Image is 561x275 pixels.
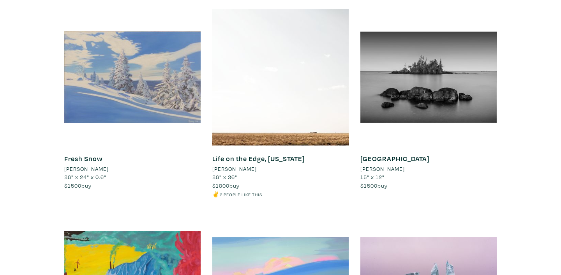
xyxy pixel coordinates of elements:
[360,165,497,173] a: [PERSON_NAME]
[212,190,349,199] li: ✌️
[360,165,405,173] li: [PERSON_NAME]
[64,165,109,173] li: [PERSON_NAME]
[212,165,257,173] li: [PERSON_NAME]
[64,182,92,189] span: buy
[220,192,262,197] small: 2 people like this
[360,154,429,163] a: [GEOGRAPHIC_DATA]
[64,165,201,173] a: [PERSON_NAME]
[212,165,349,173] a: [PERSON_NAME]
[212,182,240,189] span: buy
[64,154,102,163] a: Fresh Snow
[360,182,378,189] span: $1500
[212,173,237,181] span: 36" x 36"
[64,182,81,189] span: $1500
[360,182,388,189] span: buy
[212,154,305,163] a: Life on the Edge, [US_STATE]
[64,173,106,181] span: 36" x 24" x 0.6"
[360,173,385,181] span: 15" x 12"
[212,182,229,189] span: $1800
